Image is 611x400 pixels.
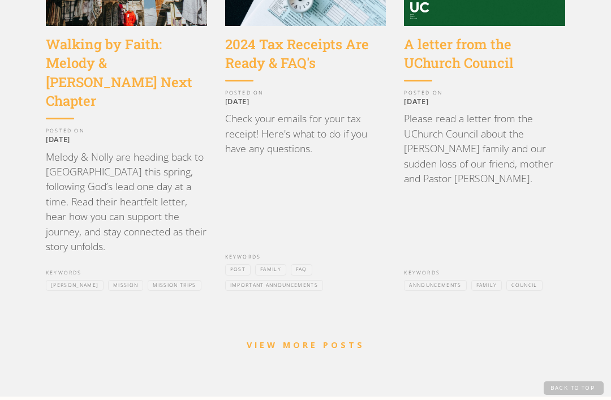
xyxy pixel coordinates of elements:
div: 2024 Tax Receipts Are Ready & FAQ's [225,35,386,73]
p: Please read a letter from the UChurch Council about the [PERSON_NAME] family and our sudden loss ... [404,111,565,186]
div: Post [230,266,246,273]
a: A letter from the UChurch Council [404,35,565,81]
a: Walking by Faith: Melody & [PERSON_NAME] Next Chapter [46,35,207,119]
div: Mission [113,282,138,289]
div: Keywords [46,270,207,276]
p: [DATE] [225,97,386,106]
div: POSTED ON [225,91,386,96]
div: POSTED ON [404,91,565,96]
div: Council [511,282,537,289]
p: [DATE] [46,135,207,144]
div: Walking by Faith: Melody & [PERSON_NAME] Next Chapter [46,35,207,111]
p: [DATE] [404,97,565,106]
div: Family [260,266,281,273]
p: Melody & Nolly are heading back to [GEOGRAPHIC_DATA] this spring, following God’s lead one day at... [46,149,207,254]
div: Important Announcements [230,282,318,289]
div: [PERSON_NAME] [51,282,98,289]
div: Announcements [409,282,461,289]
div: POSTED ON [46,128,207,134]
div: Keywords [225,255,386,260]
div: Family [476,282,497,289]
div: A letter from the UChurch Council [404,35,565,73]
a: 2024 Tax Receipts Are Ready & FAQ's [225,35,386,81]
div: Keywords [404,270,565,276]
a: Back to Top [544,381,604,395]
div: mission trips [153,282,196,289]
div: faq [296,266,307,273]
a: VIEW MORE POSTS [247,339,365,350]
p: Check your emails for your tax receipt! Here's what to do if you have any questions. [225,111,386,156]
